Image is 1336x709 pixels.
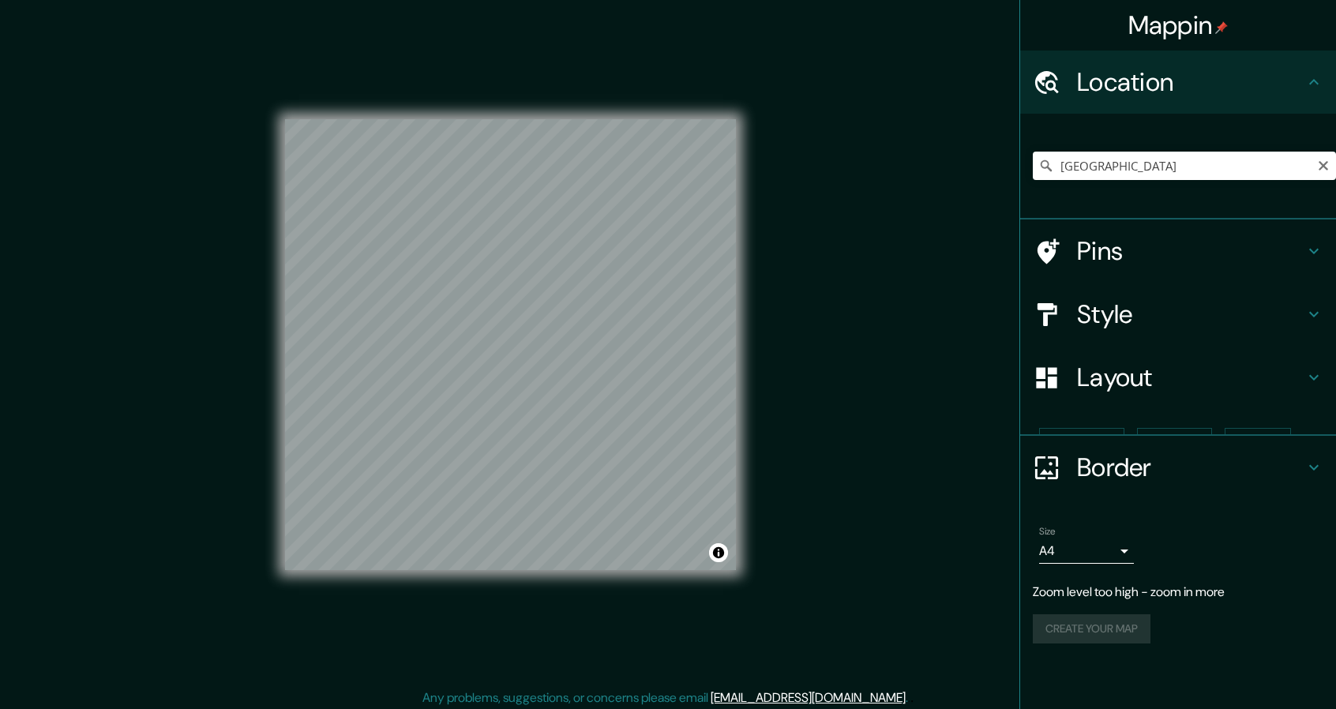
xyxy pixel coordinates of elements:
[1020,283,1336,346] div: Style
[1077,66,1304,98] h4: Location
[1077,452,1304,483] h4: Border
[1020,51,1336,114] div: Location
[1137,428,1212,457] button: Portrait
[1039,525,1056,538] label: Size
[1317,157,1330,172] button: Clear
[1033,152,1336,180] input: Pick your city or area
[1128,9,1229,41] h4: Mappin
[1077,298,1304,330] h4: Style
[1020,346,1336,409] div: Layout
[908,688,910,707] div: .
[1077,235,1304,267] h4: Pins
[1195,647,1319,692] iframe: Help widget launcher
[1225,428,1291,457] button: Square
[1039,428,1124,457] button: Landscape
[422,688,908,707] p: Any problems, suggestions, or concerns please email .
[285,119,736,570] canvas: Map
[1077,362,1304,393] h4: Layout
[711,689,906,706] a: [EMAIL_ADDRESS][DOMAIN_NAME]
[910,688,914,707] div: .
[1020,219,1336,283] div: Pins
[1215,21,1228,34] img: pin-icon.png
[1020,436,1336,499] div: Border
[1039,538,1134,564] div: A4
[1033,583,1323,602] p: Zoom level too high - zoom in more
[709,543,728,562] button: Toggle attribution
